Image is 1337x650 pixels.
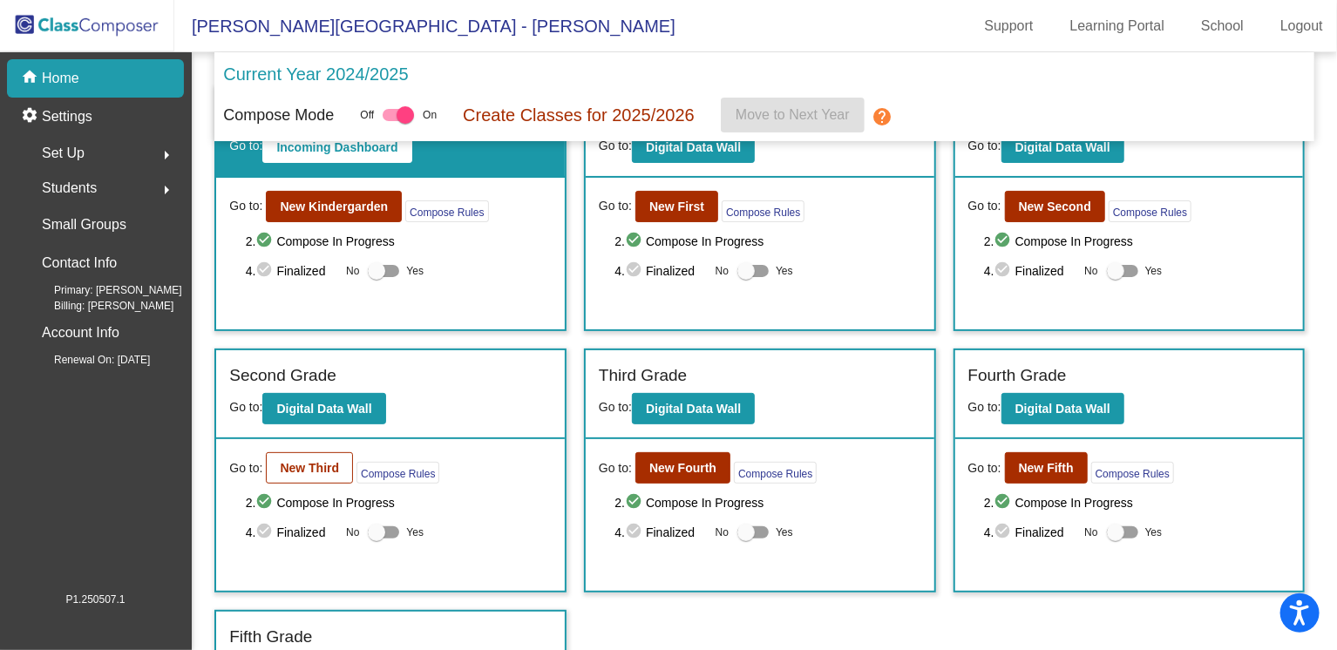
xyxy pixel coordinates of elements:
[614,522,706,543] span: 4. Finalized
[229,197,262,215] span: Go to:
[968,197,1001,215] span: Go to:
[625,261,646,281] mat-icon: check_circle
[1056,12,1179,40] a: Learning Portal
[255,231,276,252] mat-icon: check_circle
[716,525,729,540] span: No
[1084,525,1097,540] span: No
[646,140,741,154] b: Digital Data Wall
[614,231,920,252] span: 2. Compose In Progress
[1187,12,1258,40] a: School
[423,107,437,123] span: On
[984,261,1076,281] span: 4. Finalized
[42,321,119,345] p: Account Info
[716,263,729,279] span: No
[1145,261,1163,281] span: Yes
[994,261,1015,281] mat-icon: check_circle
[1145,522,1163,543] span: Yes
[646,402,741,416] b: Digital Data Wall
[635,191,718,222] button: New First
[984,492,1290,513] span: 2. Compose In Progress
[1015,402,1110,416] b: Digital Data Wall
[346,525,359,540] span: No
[346,263,359,279] span: No
[223,104,334,127] p: Compose Mode
[599,459,632,477] span: Go to:
[968,400,1001,414] span: Go to:
[262,132,411,163] button: Incoming Dashboard
[968,139,1001,152] span: Go to:
[255,492,276,513] mat-icon: check_circle
[625,492,646,513] mat-icon: check_circle
[229,459,262,477] span: Go to:
[994,231,1015,252] mat-icon: check_circle
[1001,132,1124,163] button: Digital Data Wall
[1005,452,1088,484] button: New Fifth
[599,197,632,215] span: Go to:
[599,363,687,389] label: Third Grade
[994,492,1015,513] mat-icon: check_circle
[276,402,371,416] b: Digital Data Wall
[968,459,1001,477] span: Go to:
[649,461,716,475] b: New Fourth
[599,400,632,414] span: Go to:
[406,261,424,281] span: Yes
[1091,462,1174,484] button: Compose Rules
[26,352,150,368] span: Renewal On: [DATE]
[984,522,1076,543] span: 4. Finalized
[223,61,408,87] p: Current Year 2024/2025
[625,231,646,252] mat-icon: check_circle
[1084,263,1097,279] span: No
[246,522,337,543] span: 4. Finalized
[625,522,646,543] mat-icon: check_circle
[42,176,97,200] span: Students
[994,522,1015,543] mat-icon: check_circle
[1001,393,1124,424] button: Digital Data Wall
[1019,461,1074,475] b: New Fifth
[276,140,397,154] b: Incoming Dashboard
[21,106,42,127] mat-icon: settings
[971,12,1048,40] a: Support
[255,522,276,543] mat-icon: check_circle
[614,492,920,513] span: 2. Compose In Progress
[42,213,126,237] p: Small Groups
[42,68,79,89] p: Home
[280,200,388,213] b: New Kindergarden
[26,282,182,298] span: Primary: [PERSON_NAME]
[721,98,865,132] button: Move to Next Year
[246,261,337,281] span: 4. Finalized
[229,139,262,152] span: Go to:
[21,68,42,89] mat-icon: home
[649,200,704,213] b: New First
[1019,200,1091,213] b: New Second
[1015,140,1110,154] b: Digital Data Wall
[1005,191,1105,222] button: New Second
[266,191,402,222] button: New Kindergarden
[229,363,336,389] label: Second Grade
[156,179,177,200] mat-icon: arrow_right
[734,462,817,484] button: Compose Rules
[968,363,1067,389] label: Fourth Grade
[635,452,730,484] button: New Fourth
[1109,200,1191,222] button: Compose Rules
[632,393,755,424] button: Digital Data Wall
[406,522,424,543] span: Yes
[356,462,439,484] button: Compose Rules
[614,261,706,281] span: 4. Finalized
[599,139,632,152] span: Go to:
[872,106,892,127] mat-icon: help
[776,261,793,281] span: Yes
[42,141,85,166] span: Set Up
[632,132,755,163] button: Digital Data Wall
[229,400,262,414] span: Go to:
[360,107,374,123] span: Off
[42,251,117,275] p: Contact Info
[255,261,276,281] mat-icon: check_circle
[722,200,804,222] button: Compose Rules
[984,231,1290,252] span: 2. Compose In Progress
[262,393,385,424] button: Digital Data Wall
[405,200,488,222] button: Compose Rules
[42,106,92,127] p: Settings
[229,625,312,650] label: Fifth Grade
[280,461,339,475] b: New Third
[1266,12,1337,40] a: Logout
